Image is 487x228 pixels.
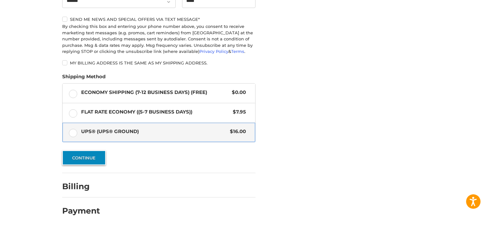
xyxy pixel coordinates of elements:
[81,108,230,116] span: Flat Rate Economy ((5-7 Business Days))
[229,89,246,96] span: $0.00
[62,206,100,216] h2: Payment
[62,17,256,22] label: Send me news and special offers via text message*
[81,128,227,135] span: UPS® (UPS® Ground)
[81,89,229,96] span: Economy Shipping (7-12 Business Days) (Free)
[434,211,487,228] iframe: Google Customer Reviews
[199,49,228,54] a: Privacy Policy
[62,182,100,191] h2: Billing
[62,60,256,65] label: My billing address is the same as my shipping address.
[227,128,246,135] span: $16.00
[231,49,244,54] a: Terms
[62,23,256,55] div: By checking this box and entering your phone number above, you consent to receive marketing text ...
[62,73,105,83] legend: Shipping Method
[230,108,246,116] span: $7.95
[62,150,106,165] button: Continue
